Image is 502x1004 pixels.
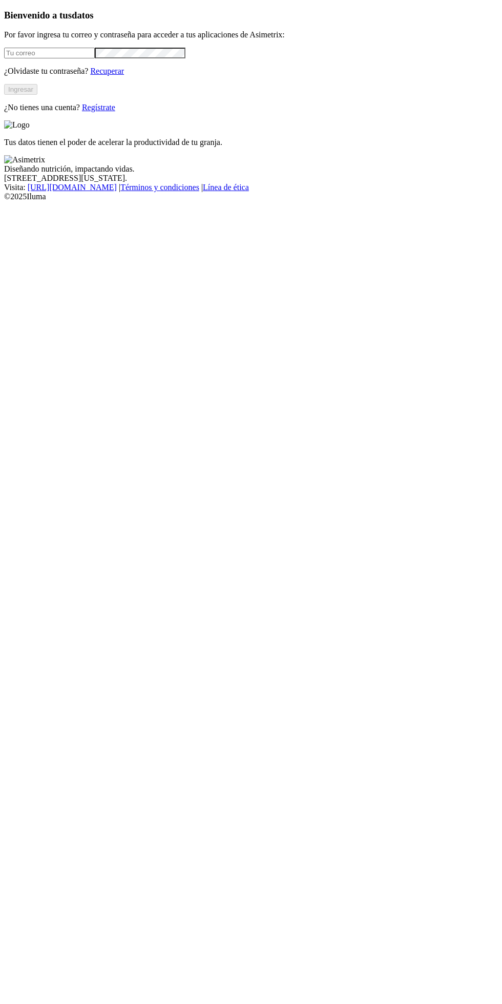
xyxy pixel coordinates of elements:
[203,183,249,192] a: Línea de ética
[4,10,498,21] h3: Bienvenido a tus
[4,192,498,201] div: © 2025 Iluma
[4,120,30,130] img: Logo
[4,103,498,112] p: ¿No tienes una cuenta?
[90,67,124,75] a: Recuperar
[4,155,45,164] img: Asimetrix
[4,84,37,95] button: Ingresar
[4,183,498,192] div: Visita : | |
[120,183,199,192] a: Términos y condiciones
[4,30,498,39] p: Por favor ingresa tu correo y contraseña para acceder a tus aplicaciones de Asimetrix:
[4,174,498,183] div: [STREET_ADDRESS][US_STATE].
[4,164,498,174] div: Diseñando nutrición, impactando vidas.
[4,48,95,58] input: Tu correo
[82,103,115,112] a: Regístrate
[72,10,94,20] span: datos
[4,138,498,147] p: Tus datos tienen el poder de acelerar la productividad de tu granja.
[4,67,498,76] p: ¿Olvidaste tu contraseña?
[28,183,117,192] a: [URL][DOMAIN_NAME]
